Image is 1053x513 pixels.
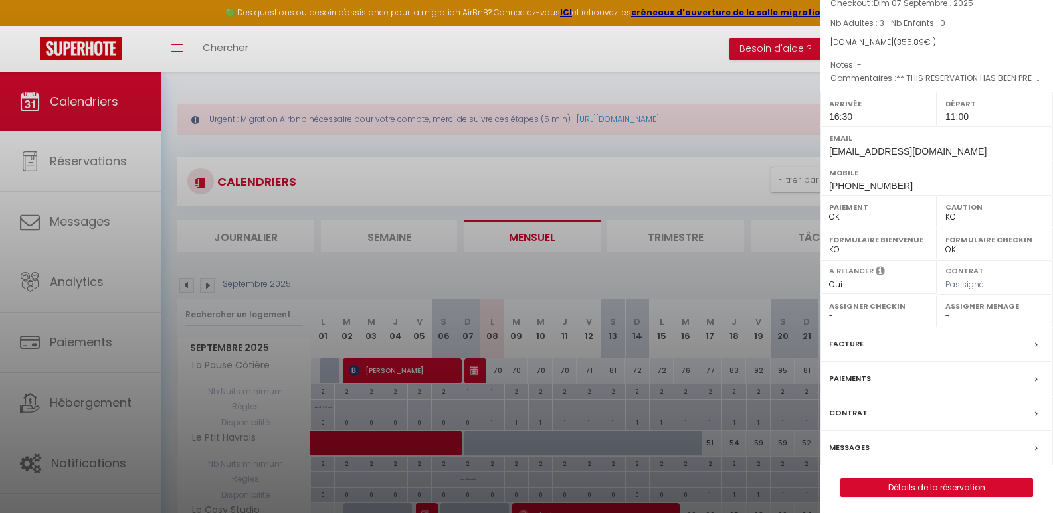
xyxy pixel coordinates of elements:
span: Nb Enfants : 0 [891,17,945,29]
label: Assigner Checkin [829,299,928,313]
span: Pas signé [945,279,984,290]
label: Contrat [945,265,984,274]
label: Messages [829,441,870,455]
label: Formulaire Checkin [945,233,1044,246]
label: Arrivée [829,97,928,110]
label: Formulaire Bienvenue [829,233,928,246]
button: Ouvrir le widget de chat LiveChat [11,5,50,45]
span: [PHONE_NUMBER] [829,181,913,191]
label: Email [829,131,1044,145]
p: Notes : [830,58,1043,72]
span: ( € ) [894,37,936,48]
label: Facture [829,337,864,351]
label: Paiements [829,372,871,386]
span: [EMAIL_ADDRESS][DOMAIN_NAME] [829,146,987,157]
p: Commentaires : [830,72,1043,85]
label: Départ [945,97,1044,110]
span: - [857,59,862,70]
span: 11:00 [945,111,969,122]
button: Détails de la réservation [840,478,1033,497]
i: Sélectionner OUI si vous souhaiter envoyer les séquences de messages post-checkout [876,265,885,280]
label: Paiement [829,200,928,214]
span: 16:30 [829,111,852,122]
label: A relancer [829,265,874,277]
label: Assigner Menage [945,299,1044,313]
span: Nb Adultes : 3 - [830,17,945,29]
label: Caution [945,200,1044,214]
div: [DOMAIN_NAME] [830,37,1043,49]
label: Contrat [829,406,868,420]
label: Mobile [829,166,1044,179]
span: 355.89 [897,37,924,48]
a: Détails de la réservation [841,479,1032,496]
